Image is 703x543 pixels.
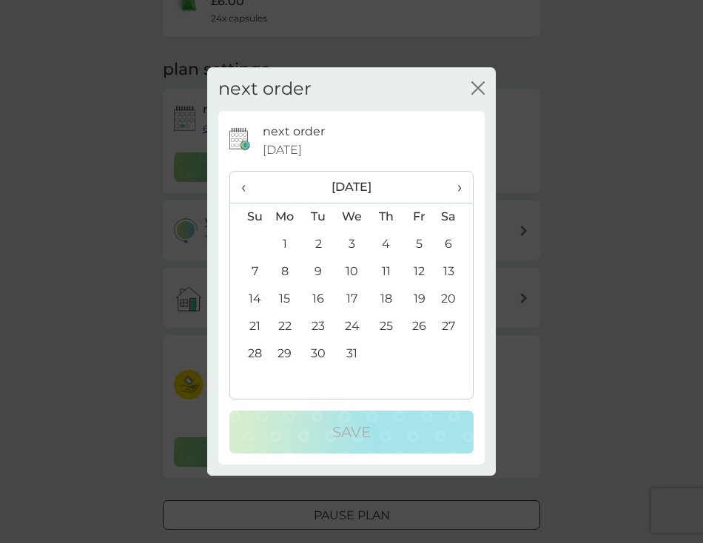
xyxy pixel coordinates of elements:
button: close [471,81,485,97]
td: 17 [335,286,369,313]
td: 21 [230,313,268,340]
p: Save [332,420,371,444]
td: 12 [403,258,436,286]
td: 15 [268,286,302,313]
td: 3 [335,231,369,258]
td: 20 [436,286,473,313]
td: 26 [403,313,436,340]
td: 10 [335,258,369,286]
td: 7 [230,258,268,286]
td: 5 [403,231,436,258]
td: 25 [369,313,403,340]
td: 6 [436,231,473,258]
th: Th [369,203,403,231]
td: 28 [230,340,268,368]
th: Sa [436,203,473,231]
td: 11 [369,258,403,286]
td: 31 [335,340,369,368]
th: Mo [268,203,302,231]
td: 24 [335,313,369,340]
th: Su [230,203,268,231]
td: 30 [302,340,335,368]
p: next order [263,122,325,141]
td: 8 [268,258,302,286]
td: 29 [268,340,302,368]
td: 23 [302,313,335,340]
td: 13 [436,258,473,286]
th: Fr [403,203,436,231]
td: 4 [369,231,403,258]
button: Save [229,411,474,453]
th: [DATE] [268,172,436,203]
td: 18 [369,286,403,313]
td: 9 [302,258,335,286]
td: 16 [302,286,335,313]
td: 19 [403,286,436,313]
td: 14 [230,286,268,313]
span: ‹ [241,172,257,203]
th: Tu [302,203,335,231]
td: 2 [302,231,335,258]
td: 27 [436,313,473,340]
td: 1 [268,231,302,258]
span: › [447,172,462,203]
td: 22 [268,313,302,340]
th: We [335,203,369,231]
h2: next order [218,78,312,100]
span: [DATE] [263,141,302,160]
